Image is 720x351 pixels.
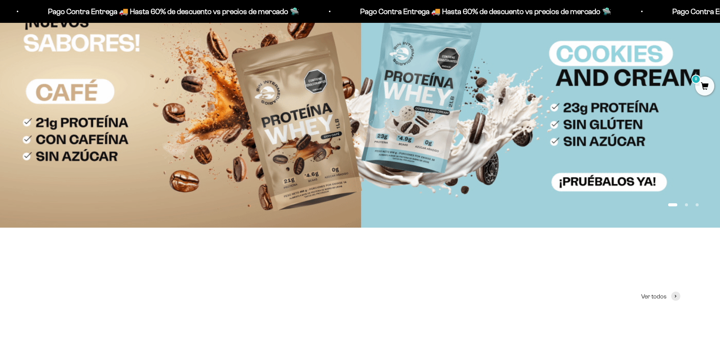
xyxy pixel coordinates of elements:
[47,5,298,18] p: Pago Contra Entrega 🚚 Hasta 60% de descuento vs precios de mercado 🛸
[691,75,701,84] mark: 0
[641,292,667,302] span: Ver todos
[359,5,611,18] p: Pago Contra Entrega 🚚 Hasta 60% de descuento vs precios de mercado 🛸
[695,83,714,91] a: 0
[641,292,680,302] a: Ver todos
